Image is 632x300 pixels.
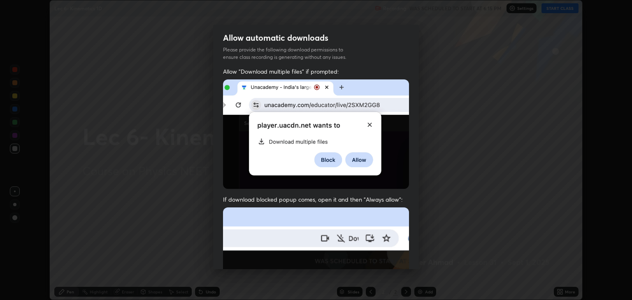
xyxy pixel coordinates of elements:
[223,67,409,75] span: Allow "Download multiple files" if prompted:
[223,33,328,43] h2: Allow automatic downloads
[223,195,409,203] span: If download blocked popup comes, open it and then "Always allow":
[223,79,409,189] img: downloads-permission-allow.gif
[223,46,356,61] p: Please provide the following download permissions to ensure class recording is generating without...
